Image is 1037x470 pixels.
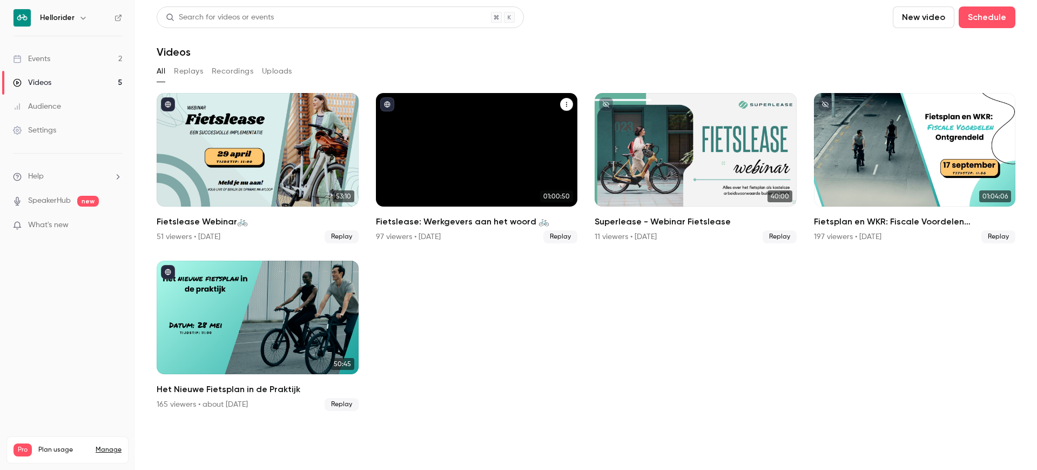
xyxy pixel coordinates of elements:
[96,446,122,454] a: Manage
[13,171,122,182] li: help-dropdown-opener
[14,443,32,456] span: Pro
[333,190,354,202] span: 53:10
[767,190,792,202] span: 40:00
[814,231,881,242] div: 197 viewers • [DATE]
[763,230,797,243] span: Replay
[157,261,359,411] li: Het Nieuwe Fietsplan in de Praktijk
[959,6,1015,28] button: Schedule
[13,77,51,88] div: Videos
[595,231,657,242] div: 11 viewers • [DATE]
[376,93,578,243] a: 01:00:50Fietslease: Werkgevers aan het woord 🚲97 viewers • [DATE]Replay
[157,63,165,80] button: All
[543,230,577,243] span: Replay
[981,230,1015,243] span: Replay
[331,358,354,370] span: 50:45
[376,231,441,242] div: 97 viewers • [DATE]
[77,196,99,207] span: new
[14,9,31,27] img: Hellorider
[28,171,44,182] span: Help
[166,12,274,23] div: Search for videos or events
[893,6,954,28] button: New video
[157,93,359,243] a: 53:10Fietslease Webinar🚲51 viewers • [DATE]Replay
[157,261,359,411] a: 50:45Het Nieuwe Fietsplan in de Praktijk165 viewers • about [DATE]Replay
[161,265,175,279] button: published
[814,93,1016,243] a: 01:04:06Fietsplan en WKR: Fiscale Voordelen Ontgrendeld!197 viewers • [DATE]Replay
[818,97,832,111] button: unpublished
[13,101,61,112] div: Audience
[28,195,71,207] a: SpeakerHub
[262,63,292,80] button: Uploads
[814,215,1016,228] h2: Fietsplan en WKR: Fiscale Voordelen Ontgrendeld!
[157,399,248,410] div: 165 viewers • about [DATE]
[174,63,203,80] button: Replays
[595,93,797,243] a: 40:00Superlease - Webinar Fietslease11 viewers • [DATE]Replay
[325,230,359,243] span: Replay
[157,93,359,243] li: Fietslease Webinar🚲
[325,398,359,411] span: Replay
[599,97,613,111] button: unpublished
[376,93,578,243] li: Fietslease: Werkgevers aan het woord 🚲
[376,215,578,228] h2: Fietslease: Werkgevers aan het woord 🚲
[540,190,573,202] span: 01:00:50
[13,125,56,136] div: Settings
[161,97,175,111] button: published
[595,93,797,243] li: Superlease - Webinar Fietslease
[979,190,1011,202] span: 01:04:06
[40,12,75,23] h6: Hellorider
[380,97,394,111] button: published
[212,63,253,80] button: Recordings
[13,54,50,64] div: Events
[814,93,1016,243] li: Fietsplan en WKR: Fiscale Voordelen Ontgrendeld!
[28,220,69,231] span: What's new
[595,215,797,228] h2: Superlease - Webinar Fietslease
[157,231,220,242] div: 51 viewers • [DATE]
[157,45,191,58] h1: Videos
[157,6,1015,464] section: Videos
[157,215,359,228] h2: Fietslease Webinar🚲
[157,93,1015,411] ul: Videos
[38,446,89,454] span: Plan usage
[157,383,359,396] h2: Het Nieuwe Fietsplan in de Praktijk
